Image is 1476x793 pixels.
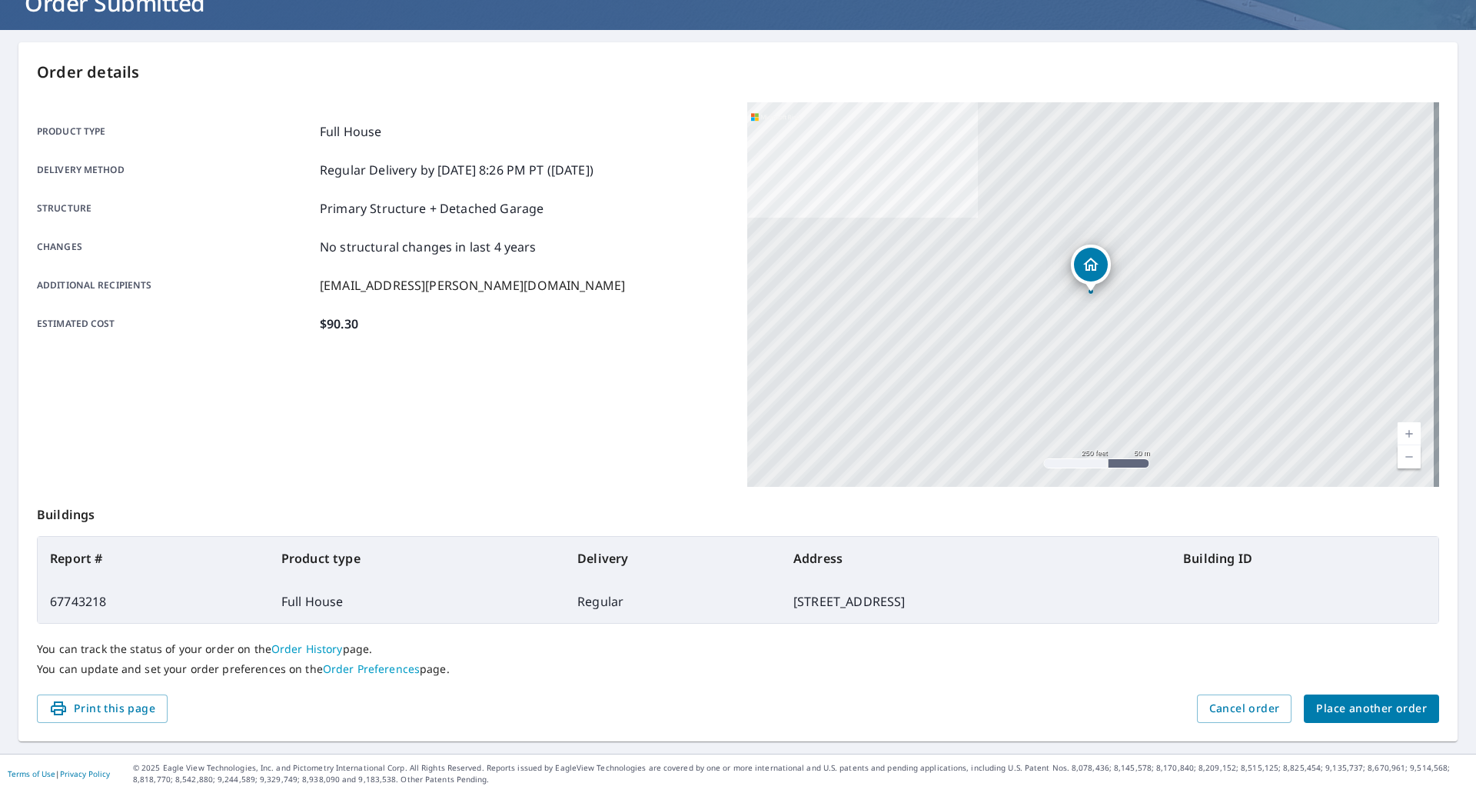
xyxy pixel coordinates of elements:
p: Full House [320,122,382,141]
p: You can update and set your order preferences on the page. [37,662,1439,676]
div: Dropped pin, building 1, Residential property, 4946 Plover Ave Saint Louis, MO 63120 [1071,245,1111,292]
p: Estimated cost [37,315,314,333]
p: Structure [37,199,314,218]
a: Order Preferences [323,661,420,676]
td: [STREET_ADDRESS] [781,580,1171,623]
p: You can track the status of your order on the page. [37,642,1439,656]
p: No structural changes in last 4 years [320,238,537,256]
th: Address [781,537,1171,580]
span: Place another order [1316,699,1427,718]
td: 67743218 [38,580,269,623]
p: © 2025 Eagle View Technologies, Inc. and Pictometry International Corp. All Rights Reserved. Repo... [133,762,1468,785]
td: Regular [565,580,781,623]
a: Current Level 17, Zoom In [1398,422,1421,445]
span: Print this page [49,699,155,718]
p: Primary Structure + Detached Garage [320,199,544,218]
a: Current Level 17, Zoom Out [1398,445,1421,468]
th: Report # [38,537,269,580]
p: Buildings [37,487,1439,536]
td: Full House [269,580,565,623]
p: $90.30 [320,315,358,333]
a: Privacy Policy [60,768,110,779]
p: Additional recipients [37,276,314,295]
button: Cancel order [1197,695,1292,723]
p: [EMAIL_ADDRESS][PERSON_NAME][DOMAIN_NAME] [320,276,625,295]
p: Delivery method [37,161,314,179]
a: Terms of Use [8,768,55,779]
p: Regular Delivery by [DATE] 8:26 PM PT ([DATE]) [320,161,593,179]
th: Delivery [565,537,781,580]
p: Order details [37,61,1439,84]
th: Building ID [1171,537,1438,580]
button: Print this page [37,695,168,723]
p: Product type [37,122,314,141]
p: Changes [37,238,314,256]
p: | [8,769,110,778]
button: Place another order [1304,695,1439,723]
th: Product type [269,537,565,580]
span: Cancel order [1209,699,1280,718]
a: Order History [271,641,343,656]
